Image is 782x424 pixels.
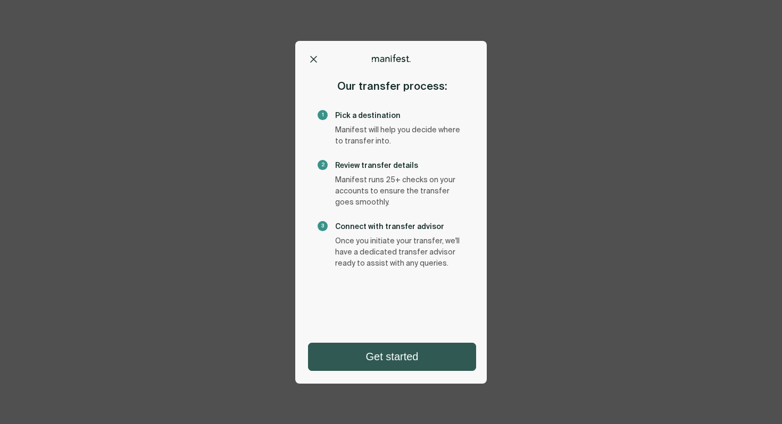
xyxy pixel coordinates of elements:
span: 1 [322,110,324,120]
span: 3 [321,221,324,231]
p: Manifest will help you decide where to transfer into. [335,125,461,147]
p: Once you initiate your transfer, we'll have a dedicated transfer advisor ready to assist with any... [335,236,461,269]
p: Pick a destination [335,110,461,121]
p: Connect with transfer advisor [335,221,461,232]
button: Get started [309,343,476,370]
p: Review transfer details [335,160,461,171]
span: 2 [321,160,325,170]
p: Manifest runs 25+ checks on your accounts to ensure the transfer goes smoothly. [335,175,461,208]
h2: Our transfer process: [308,79,476,93]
